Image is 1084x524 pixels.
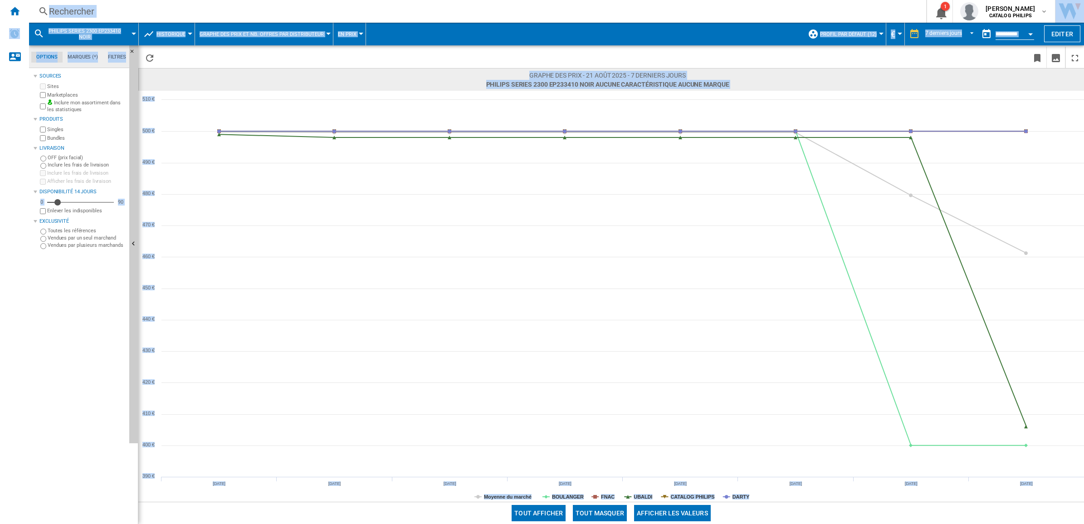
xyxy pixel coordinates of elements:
span: Historique [156,31,186,37]
tspan: 440 € [142,316,155,322]
button: Plein écran [1066,47,1084,68]
tspan: 410 € [142,411,155,416]
button: Profil par défaut (12) [820,23,881,45]
button: Open calendar [1022,24,1039,41]
tspan: 480 € [142,191,155,196]
span: PHILIPS SERIES 2300 EP233410 NOIR Aucune caractéristique Aucune marque [486,80,729,89]
input: Vendues par un seul marchand [40,236,46,242]
button: PHILIPS SERIES 2300 EP233410 NOIR [48,23,130,45]
span: En prix [338,31,356,37]
tspan: 500 € [142,128,155,133]
tspan: CATALOG PHILIPS [670,494,714,500]
label: Singles [47,126,126,133]
tspan: [DATE] [905,481,918,486]
tspan: 490 € [142,159,155,165]
tspan: UBALDI [634,494,652,500]
button: Créer un favoris [1028,47,1046,68]
md-menu: Currency [886,23,905,45]
button: Afficher les valeurs [634,505,711,521]
div: Sources [39,73,126,80]
tspan: [DATE] [213,481,225,486]
input: Inclure mon assortiment dans les statistiques [40,101,46,112]
img: mysite-bg-18x18.png [47,99,53,105]
span: PHILIPS SERIES 2300 EP233410 NOIR [48,28,121,40]
input: Afficher les frais de livraison [40,179,46,185]
img: profile.jpg [960,2,978,20]
tspan: 460 € [142,254,155,259]
label: Marketplaces [47,92,126,98]
button: Masquer [129,45,140,62]
tspan: [DATE] [790,481,802,486]
button: Masquer [129,45,138,443]
img: alerts-logo.svg [9,28,20,39]
button: En prix [338,23,361,45]
button: Tout masquer [573,505,627,521]
md-tab-item: Filtres [103,52,131,63]
span: [PERSON_NAME] [986,4,1035,13]
tspan: [DATE] [1020,481,1033,486]
label: Vendues par un seul marchand [48,235,126,241]
label: OFF (prix facial) [48,154,126,161]
span: € [891,29,895,39]
button: Recharger [141,47,159,68]
button: € [891,23,900,45]
button: md-calendar [977,25,996,43]
tspan: 400 € [142,442,155,447]
label: Sites [47,83,126,90]
label: Inclure mon assortiment dans les statistiques [47,99,126,113]
span: Profil par défaut (12) [820,31,877,37]
tspan: Moyenne du marché [484,494,532,500]
input: Bundles [40,135,46,141]
label: Bundles [47,135,126,142]
input: Toutes les références [40,229,46,235]
tspan: 430 € [142,348,155,353]
tspan: 420 € [142,379,155,385]
span: Graphe des prix - 21 août 2025 - 7 derniers jours [486,71,729,80]
div: 0 [38,199,45,206]
md-tab-item: Options [31,52,63,63]
tspan: DARTY [732,494,750,500]
tspan: 470 € [142,222,155,227]
input: Inclure les frais de livraison [40,163,46,169]
label: Vendues par plusieurs marchands [48,242,126,249]
b: CATALOG PHILIPS [989,13,1032,19]
md-tab-item: Marques (*) [63,52,103,63]
input: Afficher les frais de livraison [40,208,46,214]
button: Historique [156,23,190,45]
input: OFF (prix facial) [40,156,46,162]
input: Inclure les frais de livraison [40,170,46,176]
md-slider: Disponibilité [47,198,114,207]
button: Tout afficher [512,505,566,521]
button: Graphe des prix et nb. offres par distributeur [200,23,328,45]
tspan: [DATE] [559,481,571,486]
tspan: [DATE] [328,481,341,486]
tspan: 450 € [142,285,155,290]
button: Editer [1044,25,1080,42]
div: Historique [143,23,190,45]
tspan: [DATE] [674,481,687,486]
tspan: 390 € [142,473,155,479]
input: Sites [40,83,46,89]
div: PHILIPS SERIES 2300 EP233410 NOIR [34,23,134,45]
div: Exclusivité [39,218,126,225]
div: Produits [39,116,126,123]
label: Toutes les références [48,227,126,234]
div: Rechercher [49,5,903,18]
div: 1 [941,2,950,11]
md-select: REPORTS.WIZARD.STEPS.REPORT.STEPS.REPORT_OPTIONS.PERIOD: 7 derniers jours [924,27,977,42]
div: 7 derniers jours [925,30,962,36]
div: Profil par défaut (12) [808,23,881,45]
label: Inclure les frais de livraison [48,162,126,168]
tspan: FNAC [601,494,615,500]
span: Graphe des prix et nb. offres par distributeur [200,31,324,37]
label: Afficher les frais de livraison [47,178,126,185]
div: Disponibilité 14 Jours [39,188,126,196]
tspan: BOULANGER [552,494,584,500]
tspan: 510 € [142,96,155,102]
tspan: [DATE] [444,481,456,486]
input: Marketplaces [40,92,46,98]
input: Singles [40,127,46,132]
